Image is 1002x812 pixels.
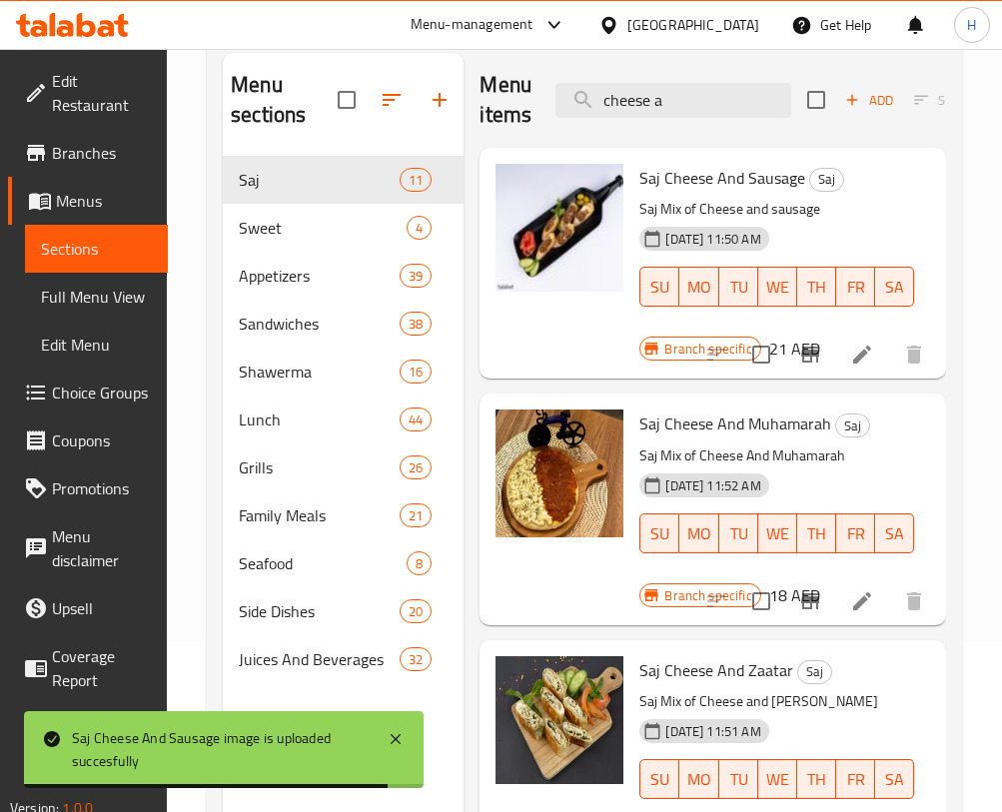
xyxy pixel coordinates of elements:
[835,413,870,437] div: Saj
[648,519,671,548] span: SU
[8,416,168,464] a: Coupons
[766,519,789,548] span: WE
[639,408,831,438] span: Saj Cheese And Muhamarah
[8,129,168,177] a: Branches
[239,455,400,479] span: Grills
[967,14,976,36] span: H
[401,363,431,382] span: 16
[239,551,407,575] span: Seafood
[890,331,938,379] button: delete
[883,765,906,794] span: SA
[239,503,400,527] span: Family Meals
[883,519,906,548] span: SA
[758,267,797,307] button: WE
[648,273,671,302] span: SU
[41,285,152,309] span: Full Menu View
[25,225,168,273] a: Sections
[679,513,719,553] button: MO
[875,759,914,799] button: SA
[401,602,431,621] span: 20
[850,589,874,613] a: Edit menu item
[401,650,431,669] span: 32
[836,513,875,553] button: FR
[223,348,464,396] div: Shawerma16
[41,333,152,357] span: Edit Menu
[740,580,782,622] span: Select to update
[52,69,152,117] span: Edit Restaurant
[407,551,432,575] div: items
[239,168,400,192] span: Saj
[727,765,750,794] span: TU
[875,267,914,307] button: SA
[52,644,152,692] span: Coverage Report
[837,85,901,116] button: Add
[844,273,867,302] span: FR
[786,577,834,625] button: Branch-specific-item
[223,300,464,348] div: Sandwiches38
[52,428,152,452] span: Coupons
[798,660,831,683] span: Saj
[883,273,906,302] span: SA
[52,596,152,620] span: Upsell
[239,599,400,623] span: Side Dishes
[223,252,464,300] div: Appetizers39
[239,407,400,431] span: Lunch
[408,554,431,573] span: 8
[842,89,896,112] span: Add
[805,519,828,548] span: TH
[496,164,623,292] img: Saj Cheese And Sausage
[648,765,671,794] span: SU
[875,513,914,553] button: SA
[797,759,836,799] button: TH
[555,83,791,118] input: search
[223,156,464,204] div: Saj11
[687,519,711,548] span: MO
[8,57,168,129] a: Edit Restaurant
[223,587,464,635] div: Side Dishes20
[740,334,782,376] span: Select to update
[52,476,152,500] span: Promotions
[72,727,368,772] div: Saj Cheese And Sausage image is uploaded succesfully
[401,410,431,429] span: 44
[639,655,793,685] span: Saj Cheese And Zaatar
[231,70,338,130] h2: Menu sections
[844,765,867,794] span: FR
[411,13,533,37] div: Menu-management
[797,513,836,553] button: TH
[401,458,431,477] span: 26
[8,704,168,776] a: Grocery Checklist
[758,759,797,799] button: WE
[657,230,768,249] span: [DATE] 11:50 AM
[223,635,464,683] div: Juices And Beverages32
[687,765,711,794] span: MO
[400,599,432,623] div: items
[836,414,869,437] span: Saj
[797,267,836,307] button: TH
[401,315,431,334] span: 38
[480,70,531,130] h2: Menu items
[25,321,168,369] a: Edit Menu
[810,168,843,191] span: Saj
[679,759,719,799] button: MO
[639,513,679,553] button: SU
[52,381,152,405] span: Choice Groups
[850,343,874,367] a: Edit menu item
[836,759,875,799] button: FR
[41,237,152,261] span: Sections
[639,759,679,799] button: SU
[639,163,805,193] span: Saj Cheese And Sausage
[239,647,400,671] span: Juices And Beverages
[639,267,679,307] button: SU
[758,513,797,553] button: WE
[52,524,152,572] span: Menu disclaimer
[8,632,168,704] a: Coverage Report
[727,273,750,302] span: TU
[239,216,407,240] span: Sweet
[719,759,758,799] button: TU
[657,722,768,741] span: [DATE] 11:51 AM
[890,577,938,625] button: delete
[56,189,152,213] span: Menus
[401,171,431,190] span: 11
[766,273,789,302] span: WE
[8,512,168,584] a: Menu disclaimer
